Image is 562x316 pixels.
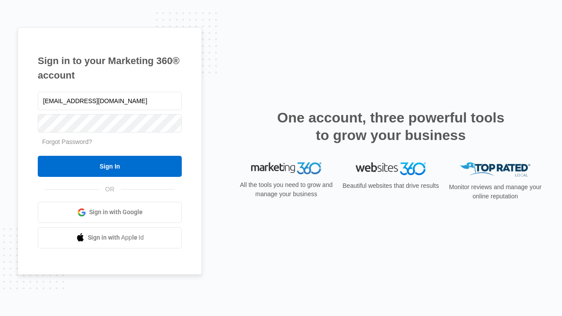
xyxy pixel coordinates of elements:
[88,233,144,242] span: Sign in with Apple Id
[38,54,182,83] h1: Sign in to your Marketing 360® account
[446,183,544,201] p: Monitor reviews and manage your online reputation
[38,156,182,177] input: Sign In
[42,138,92,145] a: Forgot Password?
[99,185,121,194] span: OR
[342,181,440,190] p: Beautiful websites that drive results
[38,92,182,110] input: Email
[460,162,530,177] img: Top Rated Local
[356,162,426,175] img: Websites 360
[274,109,507,144] h2: One account, three powerful tools to grow your business
[38,227,182,248] a: Sign in with Apple Id
[237,180,335,199] p: All the tools you need to grow and manage your business
[251,162,321,175] img: Marketing 360
[89,208,143,217] span: Sign in with Google
[38,202,182,223] a: Sign in with Google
